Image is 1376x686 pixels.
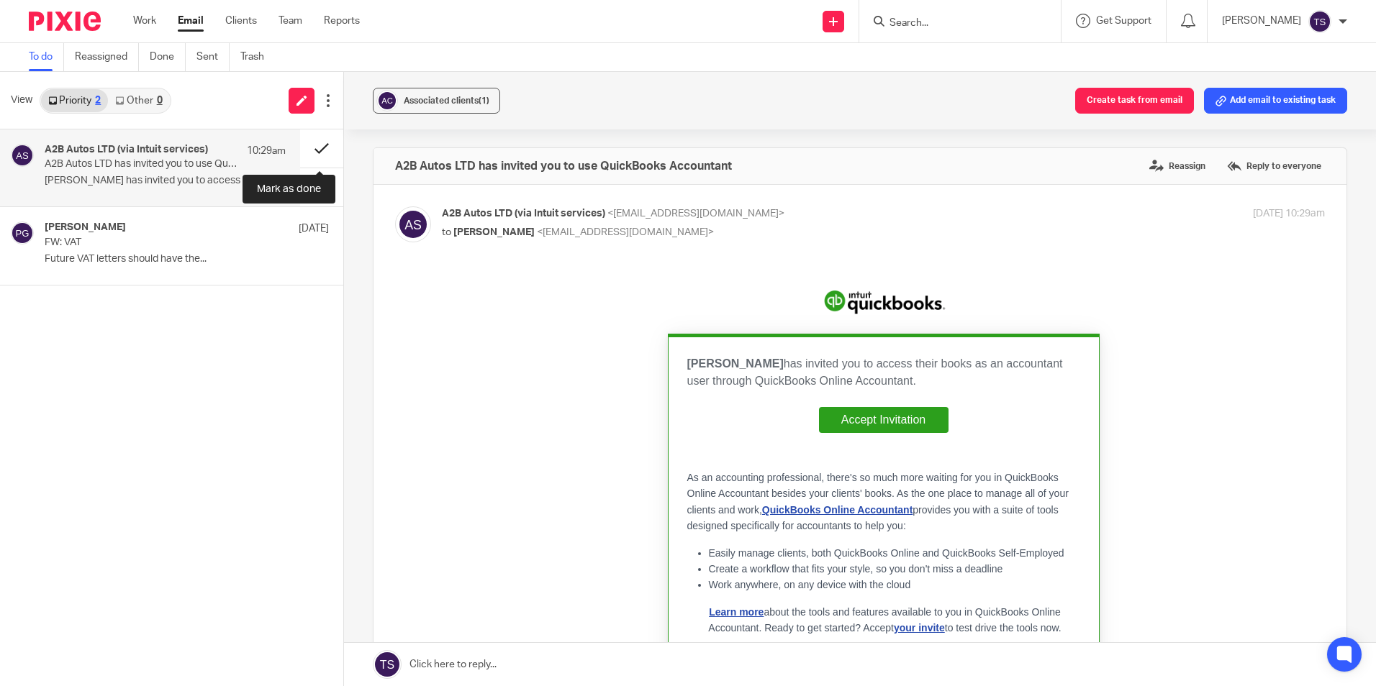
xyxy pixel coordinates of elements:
[45,144,208,156] h4: A2B Autos LTD (via Intuit services)
[442,227,451,237] span: to
[1253,206,1325,221] p: [DATE] 10:29am
[240,43,275,71] a: Trash
[377,136,507,162] a: Accept Invitation
[267,290,641,306] li: Create a workflow that fits your style, so you don't miss a deadline
[1146,155,1209,177] label: Reassign
[395,159,732,173] h4: A2B Autos LTD has invited you to use QuickBooks Accountant
[133,14,156,28] a: Work
[196,43,230,71] a: Sent
[279,14,302,28] a: Team
[95,96,101,106] div: 2
[227,383,659,410] p: If you have any questions, please visit our .
[245,333,641,365] p: about the tools and features available to you in QuickBooks Online Accountant. Ready to get start...
[157,96,163,106] div: 0
[245,86,342,99] strong: [PERSON_NAME]
[299,221,329,236] p: [DATE]
[45,221,126,234] h4: [PERSON_NAME]
[1223,155,1325,177] label: Reply to everyone
[245,198,641,274] p: As an accounting professional, there's so much more waiting for you in QuickBooks Online Accounta...
[373,88,500,114] button: Associated clients(1)
[267,306,641,321] li: Work anywhere, on any device with the cloud
[247,144,286,158] p: 10:29am
[406,516,470,525] a: Privacy Statement
[1204,88,1347,114] button: Add email to existing task
[238,77,646,125] p: has invited you to access their books as an accountant user through QuickBooks Online Accountant.
[401,493,438,502] a: Click Here
[45,253,329,265] p: Future VAT letters should have the...
[225,14,257,28] a: Clients
[11,221,34,244] img: svg%3E
[11,93,32,108] span: View
[453,227,535,237] span: [PERSON_NAME]
[537,227,714,237] span: <[EMAIL_ADDRESS][DOMAIN_NAME]>
[1308,10,1331,33] img: svg%3E
[29,12,101,31] img: Pixie
[376,90,398,111] img: svg%3E
[1222,14,1301,28] p: [PERSON_NAME]
[324,14,360,28] a: Reports
[29,43,64,71] a: To do
[75,43,139,71] a: Reassigned
[1096,16,1151,26] span: Get Support
[404,96,489,105] span: Associated clients
[11,144,34,167] img: svg%3E
[45,158,237,170] p: A2B Autos LTD has invited you to use QuickBooks Accountant
[452,351,503,362] a: your invite
[267,274,641,290] li: Easily manage clients, both QuickBooks Online and QuickBooks Self-Employed
[395,206,431,242] img: svg%3E
[267,335,322,347] a: Learn more
[442,209,605,219] span: A2B Autos LTD (via Intuit services)
[226,411,658,572] td: The first 180 days of subscription to QuickBooks Online Accountant starting from the date of enro...
[414,385,516,397] a: Accountant Help Hub
[240,539,269,548] a: Security
[41,89,108,112] a: Priority2
[45,175,286,187] p: [PERSON_NAME] has invited you to access their...
[888,17,1018,30] input: Search
[479,96,489,105] span: (1)
[370,14,514,47] img: QBOA
[150,43,186,71] a: Done
[178,14,204,28] a: Email
[607,209,784,219] span: <[EMAIL_ADDRESS][DOMAIN_NAME]>
[1075,88,1194,114] button: Create task from email
[320,233,471,244] a: QuickBooks Online Accountant
[45,237,272,249] p: FW: VAT
[108,89,169,112] a: Other0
